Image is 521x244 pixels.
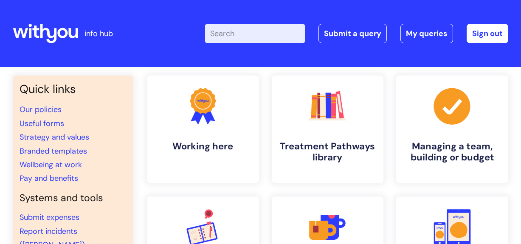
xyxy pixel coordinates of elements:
[20,212,79,222] a: Submit expenses
[154,141,252,152] h4: Working here
[84,27,113,40] p: info hub
[147,76,259,183] a: Working here
[205,24,305,43] input: Search
[272,76,384,183] a: Treatment Pathways library
[20,104,62,115] a: Our policies
[396,76,508,183] a: Managing a team, building or budget
[20,132,89,142] a: Strategy and values
[20,160,82,170] a: Wellbeing at work
[20,82,127,96] h3: Quick links
[205,24,508,43] div: | -
[403,141,501,163] h4: Managing a team, building or budget
[467,24,508,43] a: Sign out
[318,24,387,43] a: Submit a query
[20,118,64,129] a: Useful forms
[400,24,453,43] a: My queries
[20,173,78,183] a: Pay and benefits
[20,146,87,156] a: Branded templates
[20,192,127,204] h4: Systems and tools
[279,141,377,163] h4: Treatment Pathways library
